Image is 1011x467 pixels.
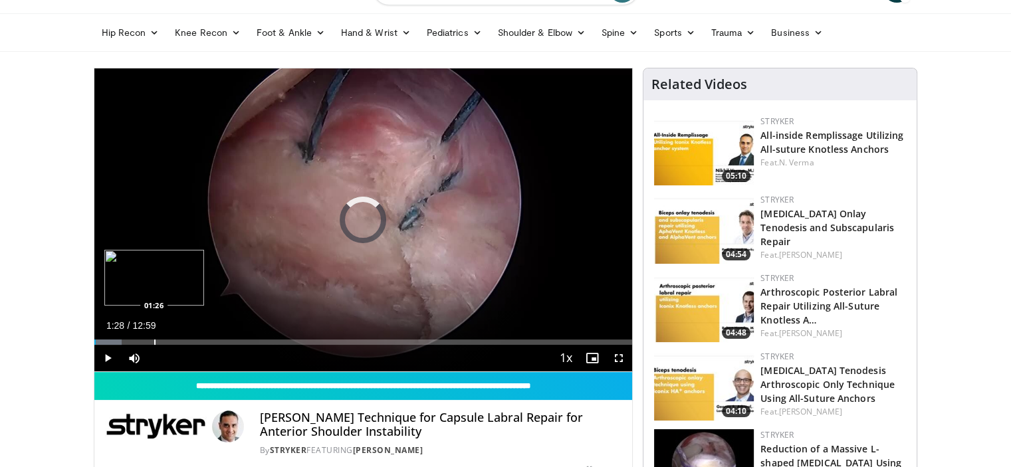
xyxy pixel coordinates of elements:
span: 04:48 [722,327,750,339]
img: Avatar [212,411,244,442]
a: [PERSON_NAME] [779,406,842,417]
div: Feat. [760,327,906,339]
a: Spine [594,19,646,46]
div: Feat. [760,249,906,261]
a: Stryker [760,429,794,440]
a: Business [763,19,831,46]
span: / [128,320,130,331]
a: Stryker [760,272,794,284]
a: [PERSON_NAME] [779,249,842,260]
a: 04:48 [654,272,754,342]
a: 05:10 [654,116,754,185]
a: Stryker [760,194,794,205]
button: Mute [121,345,148,371]
span: 04:10 [722,405,750,417]
a: Knee Recon [167,19,249,46]
span: 12:59 [132,320,156,331]
a: N. Verma [779,157,814,168]
video-js: Video Player [94,68,633,372]
a: Foot & Ankle [249,19,333,46]
h4: Related Videos [651,76,747,92]
img: Stryker [105,411,207,442]
button: Playback Rate [552,345,579,371]
a: 04:10 [654,351,754,420]
a: Stryker [760,351,794,362]
div: Feat. [760,157,906,169]
button: Enable picture-in-picture mode [579,345,606,371]
a: [MEDICAL_DATA] Tenodesis Arthroscopic Only Technique Using All-Suture Anchors [760,364,895,405]
img: 0dbaa052-54c8-49be-8279-c70a6c51c0f9.150x105_q85_crop-smart_upscale.jpg [654,116,754,185]
div: Feat. [760,406,906,418]
span: 1:28 [106,320,124,331]
button: Fullscreen [606,345,632,371]
img: image.jpeg [104,250,204,306]
a: [PERSON_NAME] [353,444,423,456]
a: All-inside Remplissage Utilizing All-suture Knotless Anchors [760,129,903,155]
img: d2f6a426-04ef-449f-8186-4ca5fc42937c.150x105_q85_crop-smart_upscale.jpg [654,272,754,342]
img: dd3c9599-9b8f-4523-a967-19256dd67964.150x105_q85_crop-smart_upscale.jpg [654,351,754,420]
span: 04:54 [722,248,750,260]
a: Stryker [270,444,307,456]
div: Progress Bar [94,339,633,345]
a: Trauma [703,19,764,46]
div: By FEATURING [260,444,621,456]
a: Arthroscopic Posterior Labral Repair Utilizing All-Suture Knotless A… [760,286,897,326]
a: [PERSON_NAME] [779,327,842,339]
button: Play [94,345,121,371]
img: f0e53f01-d5db-4f12-81ed-ecc49cba6117.150x105_q85_crop-smart_upscale.jpg [654,194,754,264]
a: Pediatrics [419,19,490,46]
a: Stryker [760,116,794,127]
a: Shoulder & Elbow [490,19,594,46]
h4: [PERSON_NAME] Technique for Capsule Labral Repair for Anterior Shoulder Instability [260,411,621,439]
a: [MEDICAL_DATA] Onlay Tenodesis and Subscapularis Repair [760,207,894,248]
span: 05:10 [722,170,750,182]
a: 04:54 [654,194,754,264]
a: Sports [646,19,703,46]
a: Hip Recon [94,19,168,46]
a: Hand & Wrist [333,19,419,46]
